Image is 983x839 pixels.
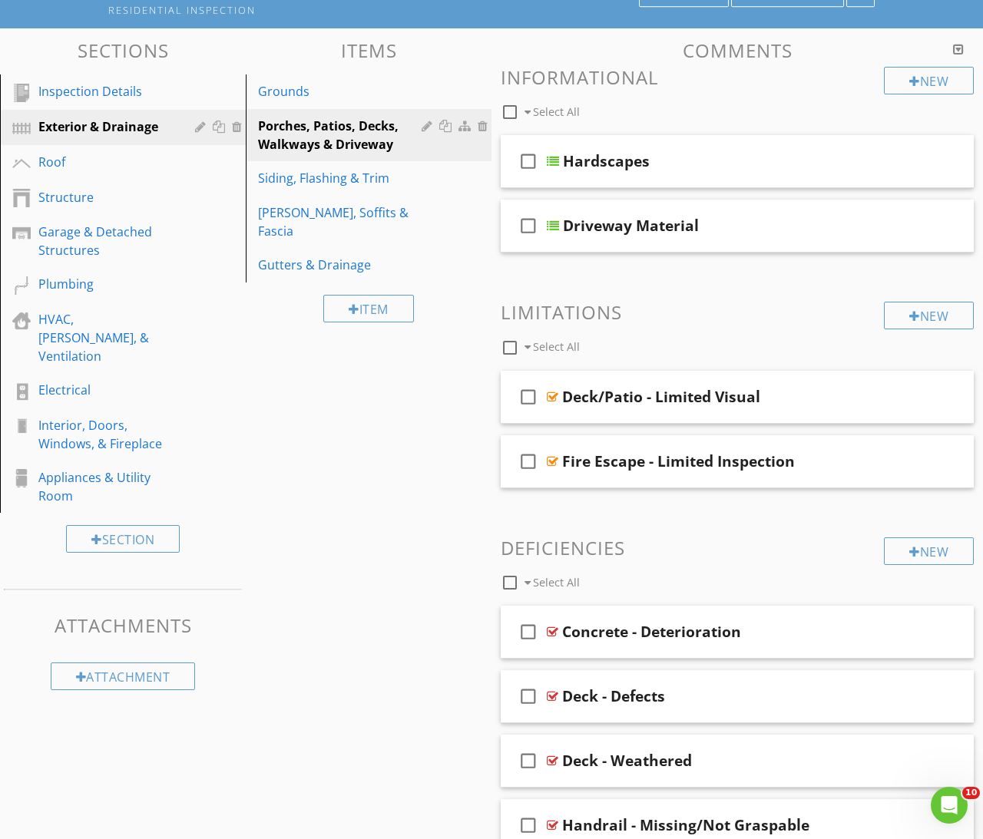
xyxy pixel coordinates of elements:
div: Electrical [38,381,173,399]
div: Structure [38,188,173,206]
span: Select All [533,339,580,354]
div: Item [323,295,414,322]
h3: Informational [501,67,974,88]
div: New [884,67,974,94]
span: 10 [962,787,980,799]
div: Handrail - Missing/Not Graspable [562,816,809,834]
div: Fire Escape - Limited Inspection [562,452,795,471]
i: check_box_outline_blank [516,207,541,244]
div: Appliances & Utility Room [38,468,173,505]
div: Section [66,525,180,553]
div: Hardscapes [563,152,650,170]
i: check_box_outline_blank [516,742,541,779]
span: Select All [533,575,580,590]
div: Residential Inspection [108,4,644,16]
div: Interior, Doors, Windows, & Fireplace [38,416,173,453]
div: Driveway Material [563,216,699,235]
i: check_box_outline_blank [516,143,541,180]
div: Inspection Details [38,82,173,101]
span: Select All [533,104,580,119]
h3: Items [246,40,491,61]
i: check_box_outline_blank [516,443,541,480]
h3: Comments [501,40,974,61]
iframe: Intercom live chat [931,787,968,824]
h3: Deficiencies [501,537,974,558]
div: Plumbing [38,275,173,293]
div: Deck - Defects [562,687,665,705]
div: [PERSON_NAME], Soffits & Fascia [258,203,426,240]
div: Deck/Patio - Limited Visual [562,388,760,406]
div: Concrete - Deterioration [562,623,741,641]
h3: Limitations [501,302,974,322]
div: New [884,302,974,329]
div: New [884,537,974,565]
i: check_box_outline_blank [516,378,541,415]
i: check_box_outline_blank [516,613,541,650]
div: Siding, Flashing & Trim [258,169,426,187]
div: Exterior & Drainage [38,117,173,136]
div: Attachment [51,662,196,690]
div: Garage & Detached Structures [38,223,173,259]
div: Deck - Weathered [562,751,692,770]
div: Gutters & Drainage [258,256,426,274]
i: check_box_outline_blank [516,678,541,715]
div: Grounds [258,82,426,101]
div: HVAC, [PERSON_NAME], & Ventilation [38,310,173,365]
div: Roof [38,153,173,171]
div: Porches, Patios, Decks, Walkways & Driveway [258,117,426,154]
